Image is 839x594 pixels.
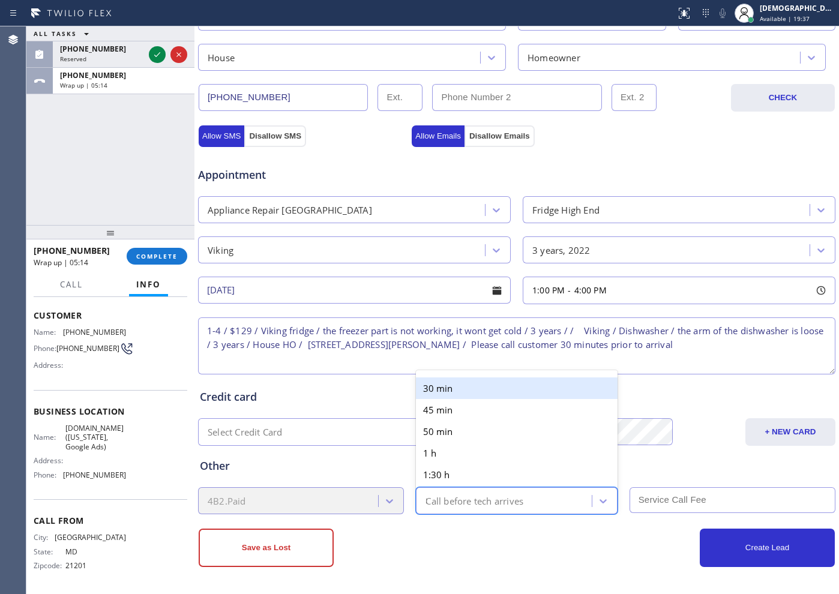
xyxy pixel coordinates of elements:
span: Address: [34,361,65,370]
span: - [568,284,571,296]
button: COMPLETE [127,248,187,265]
span: [GEOGRAPHIC_DATA] [55,533,126,542]
span: Wrap up | 05:14 [34,257,88,268]
span: Wrap up | 05:14 [60,81,107,89]
button: Info [129,273,168,296]
span: Business location [34,406,187,417]
div: Call before tech arrives [426,494,523,508]
input: Ext. [377,84,423,111]
div: 45 min [416,399,617,421]
span: Zipcode: [34,561,65,570]
button: Call [53,273,90,296]
span: State: [34,547,65,556]
div: 30 min [416,377,617,399]
input: - choose date - [198,277,511,304]
div: Select Credit Card [208,425,283,439]
span: 21201 [65,561,125,570]
span: 1:00 PM [532,284,565,296]
div: Homeowner [528,50,580,64]
div: Fridge High End [532,203,600,217]
span: Phone: [34,344,56,353]
button: ALL TASKS [26,26,101,41]
span: Name: [34,328,63,337]
span: MD [65,547,125,556]
div: Other [200,458,834,474]
span: [PHONE_NUMBER] [60,70,126,80]
span: [DOMAIN_NAME] ([US_STATE], Google Ads) [65,424,125,451]
div: 1 h [416,442,617,464]
input: Service Call Fee [630,487,835,513]
input: Phone Number 2 [432,84,601,111]
span: ALL TASKS [34,29,77,38]
span: Address: [34,456,65,465]
span: Call [60,279,83,290]
button: Allow SMS [199,125,244,147]
span: City: [34,533,55,542]
span: Reserved [60,55,86,63]
div: 50 min [416,421,617,442]
span: Phone: [34,470,63,479]
span: [PHONE_NUMBER] [63,328,126,337]
span: Customer [34,310,187,321]
span: [PHONE_NUMBER] [34,245,110,256]
div: Appliance Repair [GEOGRAPHIC_DATA] [208,203,372,217]
button: + NEW CARD [745,418,835,446]
span: Available | 19:37 [760,14,810,23]
button: Disallow SMS [244,125,306,147]
span: [PHONE_NUMBER] [60,44,126,54]
button: Mute [714,5,731,22]
span: 4:00 PM [574,284,607,296]
input: Phone Number [199,84,368,111]
div: 1:30 h [416,464,617,485]
div: 3 years, 2022 [532,243,591,257]
button: Save as Lost [199,529,334,567]
span: Name: [34,433,65,442]
div: House [208,50,235,64]
button: Create Lead [700,529,835,567]
button: Accept [149,46,166,63]
button: Reject [170,46,187,63]
span: COMPLETE [136,252,178,260]
div: 2 h [416,485,617,507]
button: Allow Emails [412,125,465,147]
button: Disallow Emails [465,125,535,147]
div: [DEMOGRAPHIC_DATA][PERSON_NAME] [760,3,835,13]
span: Appointment [198,167,409,183]
div: Credit card [200,389,834,405]
span: [PHONE_NUMBER] [56,344,119,353]
span: Call From [34,515,187,526]
button: CHECK [731,84,835,112]
span: [PHONE_NUMBER] [63,470,126,479]
span: Info [136,279,161,290]
textarea: 1-4 / $129 / Viking fridge / the freezer part is not working, it wont get cold / 3 years / / Viki... [198,317,835,374]
div: Viking [208,243,233,257]
input: Ext. 2 [612,84,657,111]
